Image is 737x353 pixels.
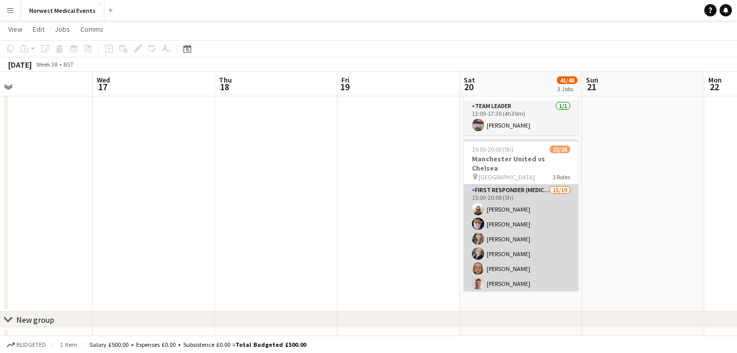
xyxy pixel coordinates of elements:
[16,341,46,348] span: Budgeted
[553,173,570,181] span: 3 Roles
[479,173,535,181] span: [GEOGRAPHIC_DATA]
[340,81,350,93] span: 19
[95,81,110,93] span: 17
[56,341,81,348] span: 1 item
[80,25,103,34] span: Comms
[341,75,350,85] span: Fri
[33,25,45,34] span: Edit
[218,81,232,93] span: 18
[76,23,107,36] a: Comms
[4,23,27,36] a: View
[8,59,32,70] div: [DATE]
[235,341,306,348] span: Total Budgeted £500.00
[51,23,74,36] a: Jobs
[708,75,722,85] span: Mon
[63,60,74,68] div: BST
[464,139,578,291] app-job-card: 15:00-20:00 (5h)22/26Manchester United vs Chelsea [GEOGRAPHIC_DATA]3 RolesFirst Responder (Medica...
[584,81,598,93] span: 21
[5,339,48,350] button: Budgeted
[557,85,577,93] div: 3 Jobs
[557,76,577,84] span: 41/48
[464,100,578,135] app-card-role: Team Leader1/113:00-17:30 (4h30m)[PERSON_NAME]
[21,1,104,20] button: Norwest Medical Events
[472,146,513,153] span: 15:00-20:00 (5h)
[219,75,232,85] span: Thu
[8,25,23,34] span: View
[34,60,59,68] span: Week 38
[90,341,306,348] div: Salary £500.00 + Expenses £0.00 + Subsistence £0.00 =
[97,75,110,85] span: Wed
[464,154,578,173] h3: Manchester United vs Chelsea
[29,23,49,36] a: Edit
[586,75,598,85] span: Sun
[55,25,70,34] span: Jobs
[16,315,54,325] div: New group
[707,81,722,93] span: 22
[550,146,570,153] span: 22/26
[462,81,475,93] span: 20
[464,75,475,85] span: Sat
